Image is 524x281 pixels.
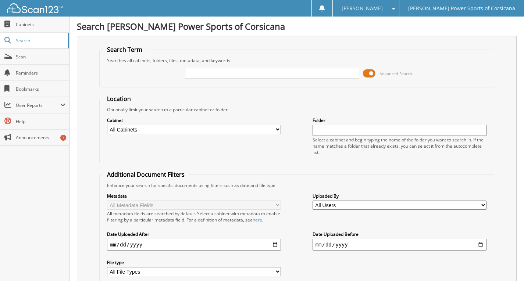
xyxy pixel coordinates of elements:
span: Help [16,118,65,125]
label: Cabinet [107,117,281,123]
label: File type [107,259,281,266]
legend: Search Term [103,46,146,54]
a: here [253,217,262,223]
div: Searches all cabinets, folders, files, metadata, and keywords [103,57,490,64]
span: User Reports [16,102,60,108]
label: Folder [313,117,487,123]
span: Reminders [16,70,65,76]
span: [PERSON_NAME] Power Sports of Corsicana [408,6,515,11]
span: Cabinets [16,21,65,28]
legend: Location [103,95,135,103]
div: All metadata fields are searched by default. Select a cabinet with metadata to enable filtering b... [107,210,281,223]
span: Announcements [16,134,65,141]
label: Date Uploaded After [107,231,281,237]
span: [PERSON_NAME] [342,6,383,11]
label: Metadata [107,193,281,199]
div: 7 [60,135,66,141]
div: Optionally limit your search to a particular cabinet or folder [103,107,490,113]
iframe: Chat Widget [487,246,524,281]
label: Uploaded By [313,193,487,199]
span: Advanced Search [379,71,412,76]
div: Enhance your search for specific documents using filters such as date and file type. [103,182,490,188]
label: Date Uploaded Before [313,231,487,237]
h1: Search [PERSON_NAME] Power Sports of Corsicana [77,20,517,32]
span: Bookmarks [16,86,65,92]
input: end [313,239,487,251]
legend: Additional Document Filters [103,170,188,179]
div: Select a cabinet and begin typing the name of the folder you want to search in. If the name match... [313,137,487,155]
span: Scan [16,54,65,60]
img: scan123-logo-white.svg [7,3,63,13]
input: start [107,239,281,251]
span: Search [16,37,64,44]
